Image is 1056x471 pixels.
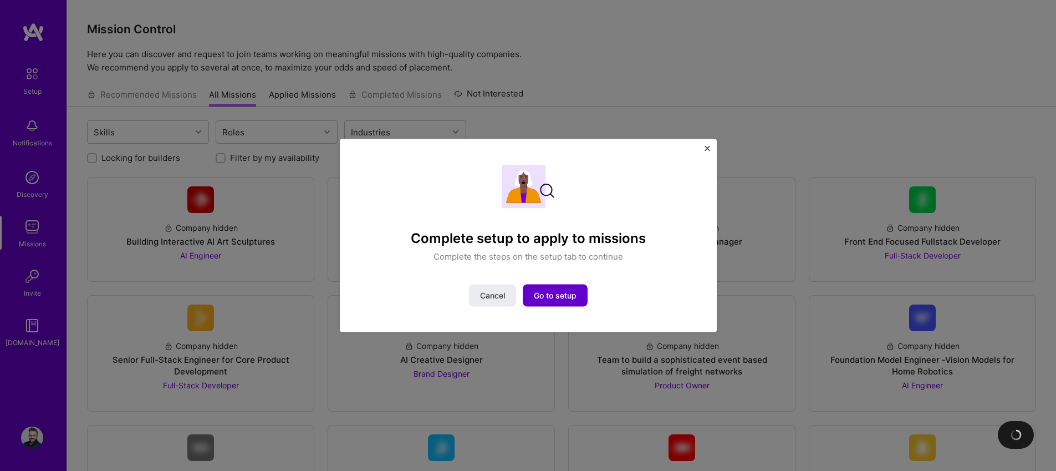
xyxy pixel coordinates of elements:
[1009,428,1023,442] img: loading
[433,251,623,262] p: Complete the steps on the setup tab to continue
[411,230,646,246] h4: Complete setup to apply to missions
[523,285,588,307] button: Go to setup
[502,164,554,208] img: Complete setup illustration
[480,290,505,301] span: Cancel
[469,285,516,307] button: Cancel
[534,290,577,301] span: Go to setup
[705,145,710,157] button: Close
